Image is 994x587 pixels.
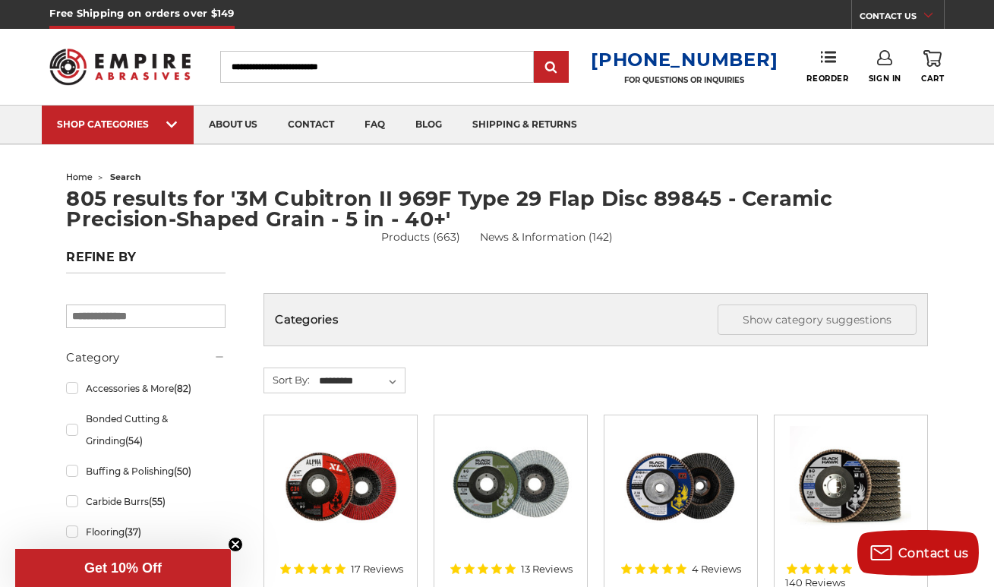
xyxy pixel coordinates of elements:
[381,230,460,244] a: Products (663)
[620,426,741,548] img: Zirconia flap disc with screw hub
[480,229,613,245] a: News & Information (142)
[536,52,566,83] input: Submit
[66,519,226,545] a: Flooring
[275,305,916,335] h5: Categories
[615,426,746,557] a: Zirconia flap disc with screw hub
[57,118,178,130] div: SHOP CATEGORIES
[174,465,191,477] span: (50)
[110,172,141,182] span: search
[445,426,576,557] a: BHA 4-1/2 Inch Flap Disc for Aluminum
[450,426,572,548] img: BHA 4-1/2 Inch Flap Disc for Aluminum
[351,564,403,574] span: 17 Reviews
[66,375,226,402] a: Accessories & More
[591,49,778,71] a: [PHONE_NUMBER]
[591,75,778,85] p: FOR QUESTIONS OR INQUIRIES
[521,564,573,574] span: 13 Reviews
[49,39,191,95] img: Empire Abrasives
[806,74,848,84] span: Reorder
[66,188,927,229] h1: 805 results for '3M Cubitron II 969F Type 29 Flap Disc 89845 - Ceramic Precision-Shaped Grain - 5...
[921,50,944,84] a: Cart
[194,106,273,144] a: about us
[149,496,166,507] span: (55)
[921,74,944,84] span: Cart
[457,106,592,144] a: shipping & returns
[790,426,911,548] img: 4.5" Black Hawk Zirconia Flap Disc 10 Pack
[349,106,400,144] a: faq
[228,537,243,552] button: Close teaser
[66,349,226,367] h5: Category
[280,426,402,548] img: 4.5" BHA Alpha Disc
[718,305,917,335] button: Show category suggestions
[275,426,406,557] a: 4.5" BHA Alpha Disc
[15,549,231,587] div: Get 10% OffClose teaser
[785,426,917,557] a: 4.5" Black Hawk Zirconia Flap Disc 10 Pack
[317,370,405,393] select: Sort By:
[66,406,226,454] a: Bonded Cutting & Grinding
[66,250,226,273] h5: Refine by
[400,106,457,144] a: blog
[692,564,741,574] span: 4 Reviews
[174,383,191,394] span: (82)
[869,74,901,84] span: Sign In
[84,560,162,576] span: Get 10% Off
[125,526,141,538] span: (37)
[125,435,143,447] span: (54)
[857,530,979,576] button: Contact us
[806,50,848,83] a: Reorder
[66,488,226,515] a: Carbide Burrs
[66,458,226,484] a: Buffing & Polishing
[898,546,969,560] span: Contact us
[264,368,310,391] label: Sort By:
[273,106,349,144] a: contact
[860,8,944,29] a: CONTACT US
[66,172,93,182] a: home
